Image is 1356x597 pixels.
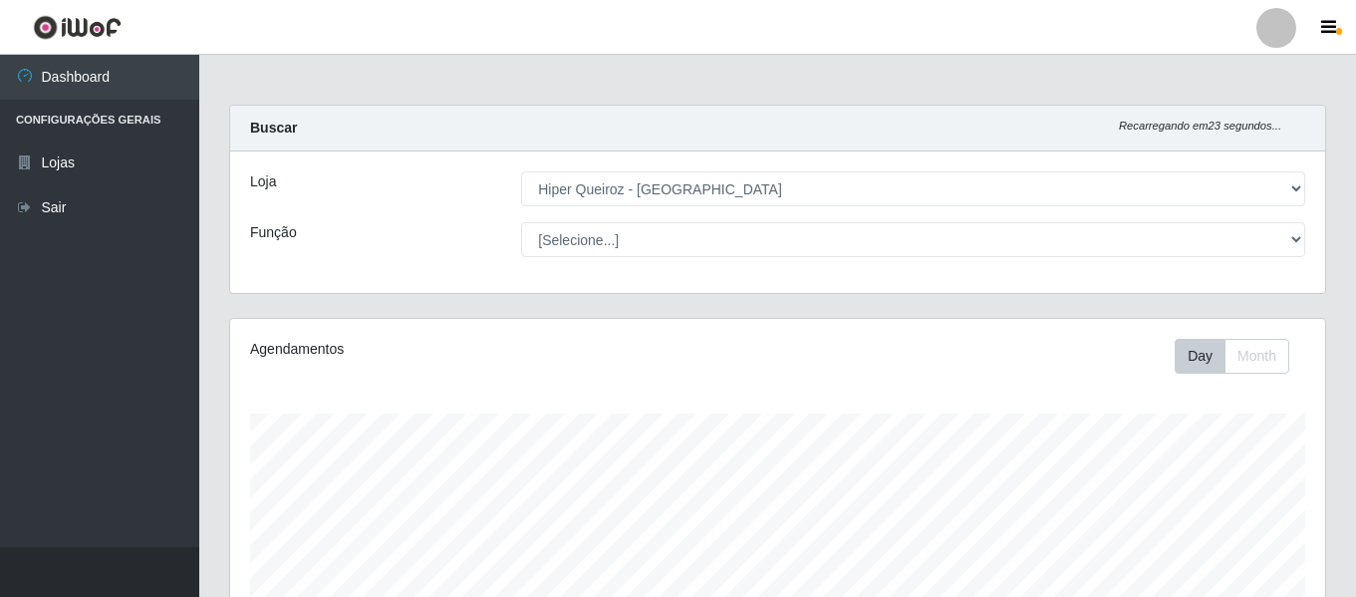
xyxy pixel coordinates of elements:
[250,222,297,243] label: Função
[1119,120,1281,132] i: Recarregando em 23 segundos...
[33,15,122,40] img: CoreUI Logo
[1175,339,1225,374] button: Day
[250,171,276,192] label: Loja
[1175,339,1289,374] div: First group
[250,120,297,136] strong: Buscar
[1224,339,1289,374] button: Month
[250,339,673,360] div: Agendamentos
[1175,339,1305,374] div: Toolbar with button groups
